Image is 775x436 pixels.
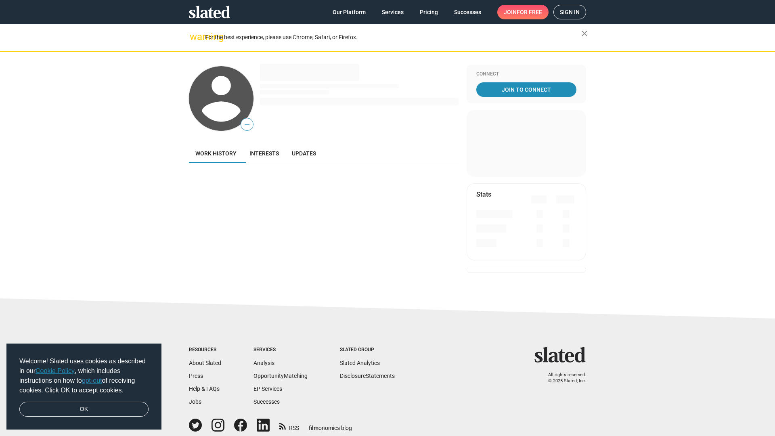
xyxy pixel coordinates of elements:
[517,5,542,19] span: for free
[243,144,285,163] a: Interests
[340,373,395,379] a: DisclosureStatements
[540,372,586,384] p: All rights reserved. © 2025 Slated, Inc.
[189,386,220,392] a: Help & FAQs
[190,32,199,42] mat-icon: warning
[19,356,149,395] span: Welcome! Slated uses cookies as described in our , which includes instructions on how to of recei...
[253,360,274,366] a: Analysis
[205,32,581,43] div: For the best experience, please use Chrome, Safari, or Firefox.
[253,386,282,392] a: EP Services
[560,5,580,19] span: Sign in
[476,71,576,78] div: Connect
[36,367,75,374] a: Cookie Policy
[189,347,221,353] div: Resources
[189,398,201,405] a: Jobs
[375,5,410,19] a: Services
[253,347,308,353] div: Services
[279,419,299,432] a: RSS
[420,5,438,19] span: Pricing
[309,418,352,432] a: filmonomics blog
[476,190,491,199] mat-card-title: Stats
[413,5,444,19] a: Pricing
[285,144,323,163] a: Updates
[189,373,203,379] a: Press
[476,82,576,97] a: Join To Connect
[82,377,102,384] a: opt-out
[454,5,481,19] span: Successes
[340,347,395,353] div: Slated Group
[253,373,308,379] a: OpportunityMatching
[249,150,279,157] span: Interests
[382,5,404,19] span: Services
[504,5,542,19] span: Join
[553,5,586,19] a: Sign in
[195,150,237,157] span: Work history
[309,425,318,431] span: film
[326,5,372,19] a: Our Platform
[478,82,575,97] span: Join To Connect
[580,29,589,38] mat-icon: close
[241,119,253,130] span: —
[253,398,280,405] a: Successes
[6,344,161,430] div: cookieconsent
[340,360,380,366] a: Slated Analytics
[497,5,549,19] a: Joinfor free
[292,150,316,157] span: Updates
[448,5,488,19] a: Successes
[333,5,366,19] span: Our Platform
[189,360,221,366] a: About Slated
[189,144,243,163] a: Work history
[19,402,149,417] a: dismiss cookie message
